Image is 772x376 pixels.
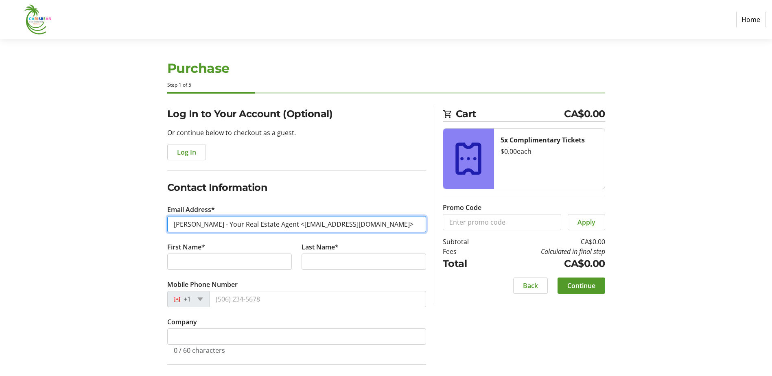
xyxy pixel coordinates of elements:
td: Total [443,256,490,271]
button: Apply [568,214,605,230]
input: (506) 234-5678 [209,291,426,307]
td: Subtotal [443,237,490,247]
label: Company [167,317,197,327]
td: Calculated in final step [490,247,605,256]
td: Fees [443,247,490,256]
span: Apply [577,217,595,227]
td: CA$0.00 [490,237,605,247]
h2: Contact Information [167,180,426,195]
button: Continue [558,278,605,294]
button: Log In [167,144,206,160]
input: Enter promo code [443,214,561,230]
strong: 5x Complimentary Tickets [501,136,585,144]
h1: Purchase [167,59,605,78]
label: Email Address* [167,205,215,214]
span: Cart [456,107,564,121]
tr-character-limit: 0 / 60 characters [174,346,225,355]
label: First Name* [167,242,205,252]
span: Continue [567,281,595,291]
div: Step 1 of 5 [167,81,605,89]
h2: Log In to Your Account (Optional) [167,107,426,121]
img: Caribbean Cigar Celebration's Logo [7,3,64,36]
label: Mobile Phone Number [167,280,238,289]
span: Log In [177,147,196,157]
td: CA$0.00 [490,256,605,271]
a: Home [736,12,765,27]
p: Or continue below to checkout as a guest. [167,128,426,138]
span: Back [523,281,538,291]
button: Back [513,278,548,294]
label: Promo Code [443,203,481,212]
label: Last Name* [302,242,339,252]
span: CA$0.00 [564,107,605,121]
div: $0.00 each [501,146,598,156]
